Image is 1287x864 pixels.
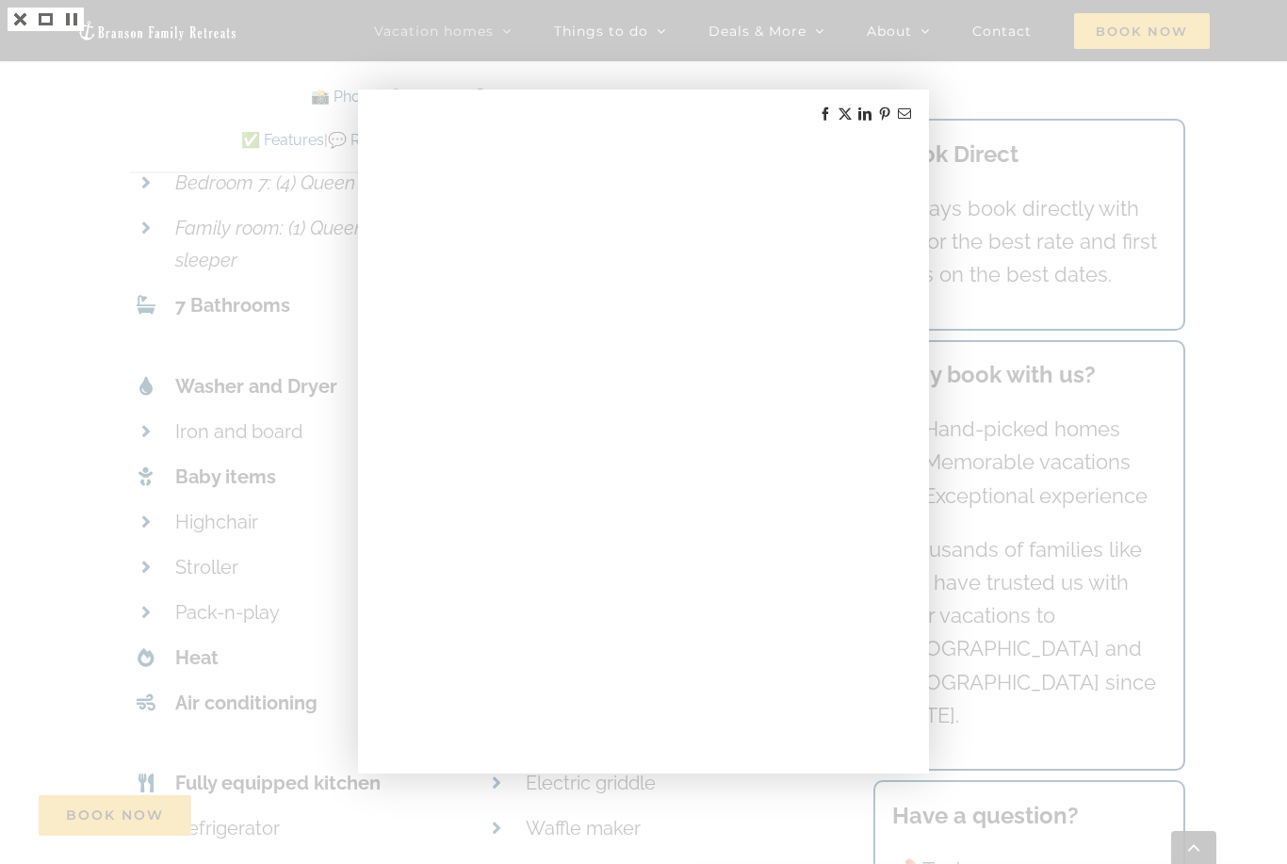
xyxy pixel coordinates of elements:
a: Slideshow [58,8,84,31]
a: Enter Fullscreen (Shift+Enter) [33,8,58,31]
a: Share on LinkedIn [857,106,872,122]
a: Share on Facebook [818,106,833,122]
a: Share by Email [897,106,912,122]
a: Press Esc to close [8,8,33,31]
a: Share on X [838,106,853,122]
a: Share on Pinterest [877,106,892,122]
